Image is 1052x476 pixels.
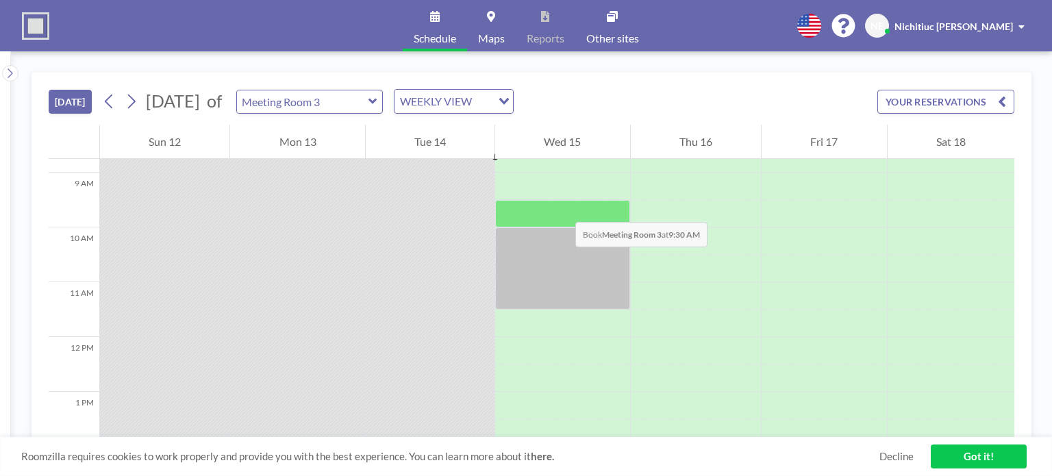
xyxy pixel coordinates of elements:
[22,12,49,40] img: organization-logo
[668,229,700,240] b: 9:30 AM
[877,90,1014,114] button: YOUR RESERVATIONS
[414,33,456,44] span: Schedule
[49,282,99,337] div: 11 AM
[575,222,707,247] span: Book at
[931,444,1027,468] a: Got it!
[146,90,200,111] span: [DATE]
[478,33,505,44] span: Maps
[527,33,564,44] span: Reports
[49,392,99,447] div: 1 PM
[49,90,92,114] button: [DATE]
[49,227,99,282] div: 10 AM
[49,337,99,392] div: 12 PM
[21,450,879,463] span: Roomzilla requires cookies to work properly and provide you with the best experience. You can lea...
[602,229,662,240] b: Meeting Room 3
[879,450,914,463] a: Decline
[49,173,99,227] div: 9 AM
[871,20,884,32] span: NE
[237,90,368,113] input: Meeting Room 3
[888,125,1014,159] div: Sat 18
[366,125,494,159] div: Tue 14
[894,21,1013,32] span: Nichitiuc [PERSON_NAME]
[631,125,761,159] div: Thu 16
[495,125,629,159] div: Wed 15
[207,90,222,112] span: of
[100,125,229,159] div: Sun 12
[476,92,490,110] input: Search for option
[586,33,639,44] span: Other sites
[230,125,364,159] div: Mon 13
[397,92,475,110] span: WEEKLY VIEW
[531,450,554,462] a: here.
[394,90,513,113] div: Search for option
[762,125,886,159] div: Fri 17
